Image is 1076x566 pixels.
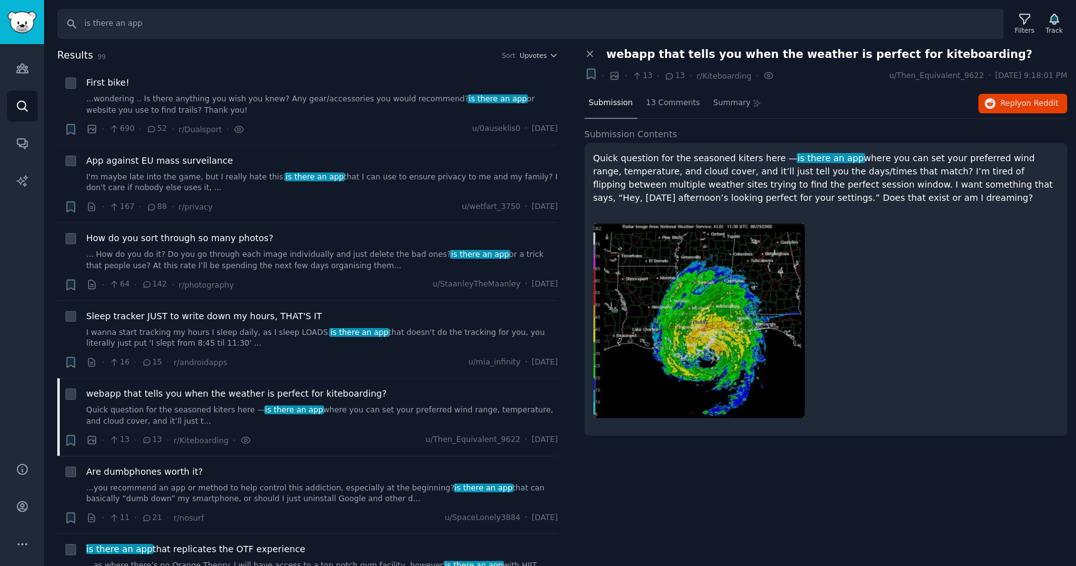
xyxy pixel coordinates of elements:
span: · [525,512,527,524]
a: ...you recommend an app or method to help control this addiction, especially at the beginning?is ... [86,483,558,505]
span: [DATE] 9:18:01 PM [995,71,1067,82]
span: 64 [109,279,130,290]
span: · [525,357,527,368]
span: 88 [146,201,167,213]
span: r/Dualsport [179,125,222,134]
span: · [171,200,174,213]
span: 13 [632,71,653,82]
a: I'm maybe late into the game, but I really hate this.is there an appthat I can use to ensure priv... [86,172,558,194]
span: Submission Contents [585,128,678,141]
span: is there an app [454,484,514,492]
span: is there an app [450,250,510,259]
span: r/nosurf [174,514,204,523]
span: that replicates the OTF experience [86,543,305,556]
span: · [102,356,104,369]
span: on Reddit [1022,99,1058,108]
img: GummySearch logo [8,11,36,33]
div: Filters [1015,26,1034,35]
span: 142 [142,279,167,290]
span: webapp that tells you when the weather is perfect for kiteboarding? [86,387,386,400]
button: Replyon Reddit [978,94,1067,114]
span: 16 [109,357,130,368]
span: [DATE] [532,512,558,524]
span: Reply [1000,98,1058,110]
span: · [102,200,104,213]
span: [DATE] [532,434,558,446]
span: · [102,123,104,136]
span: r/photography [179,281,234,290]
span: · [139,123,142,136]
a: First bike! [86,76,130,89]
img: webapp that tells you when the weather is perfect for kiteboarding? [593,223,805,418]
a: I wanna start tracking my hours I sleep daily, as I sleep LOADS.is there an appthat doesn't do th... [86,327,558,349]
span: r/privacy [179,203,213,212]
a: How do you sort through so many photos? [86,232,273,245]
span: · [134,511,137,524]
span: · [134,278,137,291]
span: 13 [142,434,162,446]
span: r/Kiteboarding [174,436,228,445]
a: ...wondering .. Is there anything you wish you knew? Any gear/accessories you would recommend?is ... [86,94,558,116]
span: · [756,69,758,82]
span: is there an app [264,405,325,414]
span: u/0auseklis0 [472,123,520,135]
span: [DATE] [532,123,558,135]
span: · [102,434,104,447]
span: u/StaanleyTheMaanley [432,279,520,290]
span: u/Then_Equivalent_9622 [425,434,520,446]
span: · [525,201,527,213]
span: · [525,123,527,135]
span: 11 [109,512,130,524]
p: Quick question for the seasoned kiters here — where you can set your preferred wind range, temper... [593,152,1059,205]
span: 13 [109,434,130,446]
span: 690 [109,123,135,135]
span: · [134,356,137,369]
span: 13 Comments [646,98,700,109]
span: · [690,69,692,82]
span: u/Then_Equivalent_9622 [889,71,984,82]
button: Track [1041,11,1067,37]
span: u/SpaceLonely3884 [445,512,520,524]
span: Summary [713,98,750,109]
span: · [102,511,104,524]
span: 99 [98,53,106,60]
a: Are dumbphones worth it? [86,465,203,478]
button: Upvotes [520,51,558,60]
span: · [139,200,142,213]
span: 167 [109,201,135,213]
span: App against EU mass surveilance [86,154,233,167]
span: · [167,511,169,524]
span: is there an app [284,173,345,181]
span: · [171,278,174,291]
span: is there an app [329,328,389,337]
a: Sleep tracker JUST to write down my hours, THAT'S IT [86,310,322,323]
span: · [624,69,627,82]
span: · [525,279,527,290]
a: is there an appthat replicates the OTF experience [86,543,305,556]
span: · [171,123,174,136]
span: r/androidapps [174,358,227,367]
div: Sort [502,51,515,60]
span: · [167,434,169,447]
span: · [227,123,229,136]
span: Submission [589,98,633,109]
span: 21 [142,512,162,524]
span: is there an app [797,153,865,163]
span: 52 [146,123,167,135]
a: Quick question for the seasoned kiters here —is there an appwhere you can set your preferred wind... [86,405,558,427]
span: · [989,71,991,82]
span: · [102,278,104,291]
span: webapp that tells you when the weather is perfect for kiteboarding? [607,48,1033,61]
span: · [525,434,527,446]
span: Results [57,48,93,64]
span: Upvotes [520,51,547,60]
span: u/mia_infinity [468,357,520,368]
span: · [134,434,137,447]
span: · [233,434,235,447]
span: r/Kiteboarding [697,72,751,81]
span: is there an app [468,94,528,103]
